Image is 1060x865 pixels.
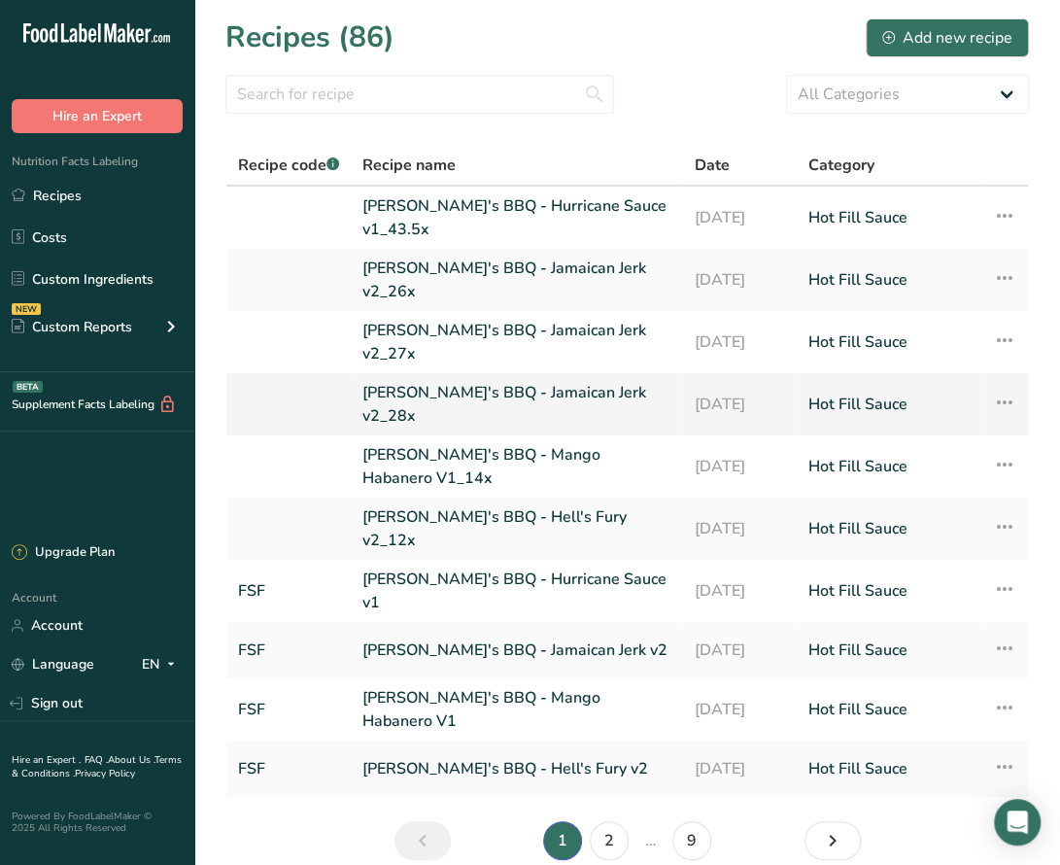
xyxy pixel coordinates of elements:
a: [PERSON_NAME]'s BBQ - Hell's Fury v2 [362,748,671,789]
a: Terms & Conditions . [12,753,182,780]
a: [DATE] [695,257,785,303]
button: Add new recipe [866,18,1029,57]
a: [DATE] [695,630,785,671]
a: Hot Fill Sauce [808,505,970,552]
h1: Recipes (86) [225,16,394,59]
a: Hot Fill Sauce [808,381,970,428]
a: [PERSON_NAME]'s BBQ - Jamaican Jerk v2_28x [362,381,671,428]
div: Custom Reports [12,317,132,337]
a: Hot Fill Sauce [808,568,970,614]
a: FSF [238,748,339,789]
a: Hot Fill Sauce [808,194,970,241]
a: Hot Fill Sauce [808,443,970,490]
a: [PERSON_NAME]'s BBQ - Hell's Fury v2_12x [362,505,671,552]
a: [PERSON_NAME]'s BBQ - Hurricane Sauce v1 [362,568,671,614]
span: Category [808,154,874,177]
a: [DATE] [695,443,785,490]
a: [DATE] [695,686,785,733]
a: Privacy Policy [75,767,135,780]
a: Hire an Expert . [12,753,81,767]
a: Hot Fill Sauce [808,686,970,733]
a: Page 2. [590,821,629,860]
a: About Us . [108,753,154,767]
a: [PERSON_NAME]'s BBQ - Jamaican Jerk v2 [362,630,671,671]
a: FSF [238,568,339,614]
a: [PERSON_NAME]'s BBQ - Hurricane Sauce v1_43.5x [362,194,671,241]
a: [PERSON_NAME]'s BBQ - Jamaican Jerk v2_26x [362,257,671,303]
a: [DATE] [695,194,785,241]
div: Upgrade Plan [12,543,115,563]
a: [DATE] [695,505,785,552]
a: [DATE] [695,381,785,428]
a: Language [12,647,94,681]
div: BETA [13,381,43,393]
a: FAQ . [85,753,108,767]
a: [DATE] [695,319,785,365]
input: Search for recipe [225,75,614,114]
a: [PERSON_NAME]'s BBQ - Jamaican Jerk v2_27x [362,319,671,365]
a: [PERSON_NAME]'s BBQ - Mango Habanero V1 [362,686,671,733]
div: Powered By FoodLabelMaker © 2025 All Rights Reserved [12,811,183,834]
a: Hot Fill Sauce [808,630,970,671]
a: Next page [804,821,861,860]
div: NEW [12,303,41,315]
a: [DATE] [695,748,785,789]
div: Open Intercom Messenger [994,799,1041,846]
a: Hot Fill Sauce [808,319,970,365]
span: Recipe name [362,154,456,177]
span: Recipe code [238,155,339,176]
a: Hot Fill Sauce [808,257,970,303]
a: FSF [238,630,339,671]
a: [PERSON_NAME]'s BBQ - Mango Habanero V1_14x [362,443,671,490]
a: Previous page [394,821,451,860]
a: [DATE] [695,568,785,614]
a: Hot Fill Sauce [808,748,970,789]
span: Date [695,154,730,177]
a: Page 9. [672,821,711,860]
div: EN [142,653,183,676]
button: Hire an Expert [12,99,183,133]
div: Add new recipe [882,26,1012,50]
a: FSF [238,686,339,733]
